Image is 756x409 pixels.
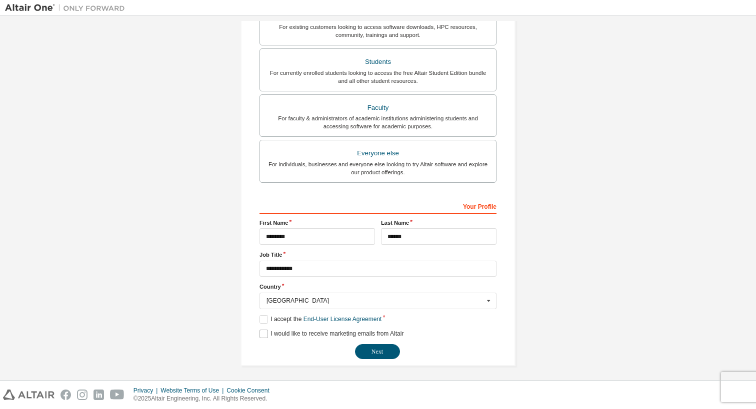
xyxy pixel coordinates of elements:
div: Students [266,55,490,69]
label: I accept the [259,315,381,324]
div: For currently enrolled students looking to access the free Altair Student Edition bundle and all ... [266,69,490,85]
a: End-User License Agreement [303,316,382,323]
div: For faculty & administrators of academic institutions administering students and accessing softwa... [266,114,490,130]
div: Cookie Consent [226,387,275,395]
div: For existing customers looking to access software downloads, HPC resources, community, trainings ... [266,23,490,39]
div: Your Profile [259,198,496,214]
div: [GEOGRAPHIC_DATA] [266,298,484,304]
img: instagram.svg [77,390,87,400]
div: For individuals, businesses and everyone else looking to try Altair software and explore our prod... [266,160,490,176]
img: youtube.svg [110,390,124,400]
div: Faculty [266,101,490,115]
label: Last Name [381,219,496,227]
label: Job Title [259,251,496,259]
div: Everyone else [266,146,490,160]
img: altair_logo.svg [3,390,54,400]
img: linkedin.svg [93,390,104,400]
label: Country [259,283,496,291]
p: © 2025 Altair Engineering, Inc. All Rights Reserved. [133,395,275,403]
img: facebook.svg [60,390,71,400]
div: Privacy [133,387,160,395]
div: Website Terms of Use [160,387,226,395]
button: Next [355,344,400,359]
label: First Name [259,219,375,227]
img: Altair One [5,3,130,13]
label: I would like to receive marketing emails from Altair [259,330,403,338]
